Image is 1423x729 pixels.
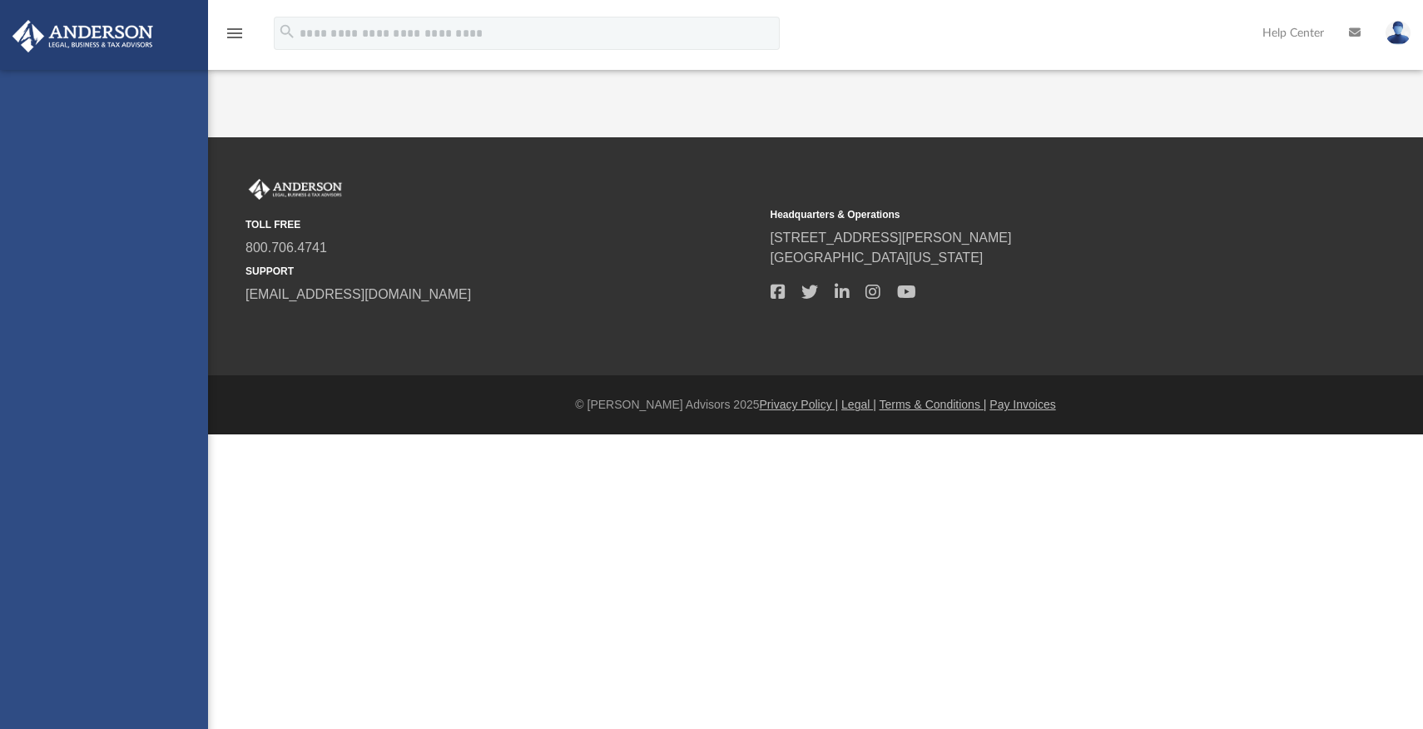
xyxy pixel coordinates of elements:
img: Anderson Advisors Platinum Portal [7,20,158,52]
a: Legal | [841,398,876,411]
a: Pay Invoices [989,398,1055,411]
a: menu [225,32,245,43]
small: TOLL FREE [245,217,759,232]
a: 800.706.4741 [245,241,327,255]
img: User Pic [1386,21,1411,45]
a: Terms & Conditions | [880,398,987,411]
i: search [278,22,296,41]
a: [STREET_ADDRESS][PERSON_NAME] [771,231,1012,245]
small: SUPPORT [245,264,759,279]
a: [EMAIL_ADDRESS][DOMAIN_NAME] [245,287,471,301]
small: Headquarters & Operations [771,207,1284,222]
img: Anderson Advisors Platinum Portal [245,179,345,201]
a: Privacy Policy | [760,398,839,411]
i: menu [225,23,245,43]
a: [GEOGRAPHIC_DATA][US_STATE] [771,250,984,265]
div: © [PERSON_NAME] Advisors 2025 [208,396,1423,414]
